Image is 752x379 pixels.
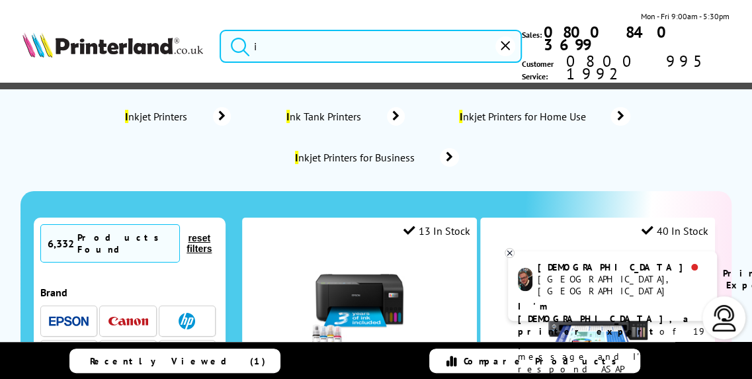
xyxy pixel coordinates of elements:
img: HP [179,313,195,329]
p: of 19 years! Leave me a message and I'll respond ASAP [518,300,707,376]
mark: I [459,110,462,123]
mark: I [295,151,298,164]
a: Ink Tank Printers [284,107,405,126]
button: reset filters [180,232,219,255]
mark: I [286,110,290,123]
a: Inkjet Printers for Business [293,148,459,167]
img: Canon [108,317,148,325]
span: 0800 995 1992 [564,55,729,80]
div: 13 In Stock [403,224,470,237]
span: 6,332 [48,237,74,250]
span: Sales: [522,28,542,41]
span: nkjet Printers for Home Use [458,110,591,123]
div: 40 In Stock [642,224,708,237]
img: epson-et-2862-ink-included-small.jpg [310,261,409,360]
div: Products Found [77,232,173,255]
span: Compare Products [464,355,624,367]
a: Recently Viewed (1) [69,349,280,373]
b: 0800 840 3699 [544,22,676,55]
a: Compare Products [429,349,640,373]
span: nk Tank Printers [284,110,367,123]
div: [GEOGRAPHIC_DATA], [GEOGRAPHIC_DATA] [538,273,706,297]
div: [DEMOGRAPHIC_DATA] [538,261,706,273]
a: Inkjet Printers for Home Use [458,107,630,126]
span: Brand [40,286,67,299]
a: 0800 840 3699 [542,26,730,51]
span: nkjet Printers for Business [293,151,420,164]
img: Printerland Logo [22,32,202,58]
span: Mon - Fri 9:00am - 5:30pm [641,10,730,22]
img: chris-livechat.png [518,268,532,291]
span: Customer Service: [522,55,730,83]
img: user-headset-light.svg [711,305,737,331]
mark: I [125,110,128,123]
span: Recently Viewed (1) [90,355,266,367]
a: Printerland Logo [22,32,202,61]
span: nkjet Printers [122,110,194,123]
img: Epson [49,316,89,326]
a: Inkjet Printers [122,107,231,126]
input: Search product or brand [220,30,522,63]
b: I'm [DEMOGRAPHIC_DATA], a printer expert [518,300,692,337]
